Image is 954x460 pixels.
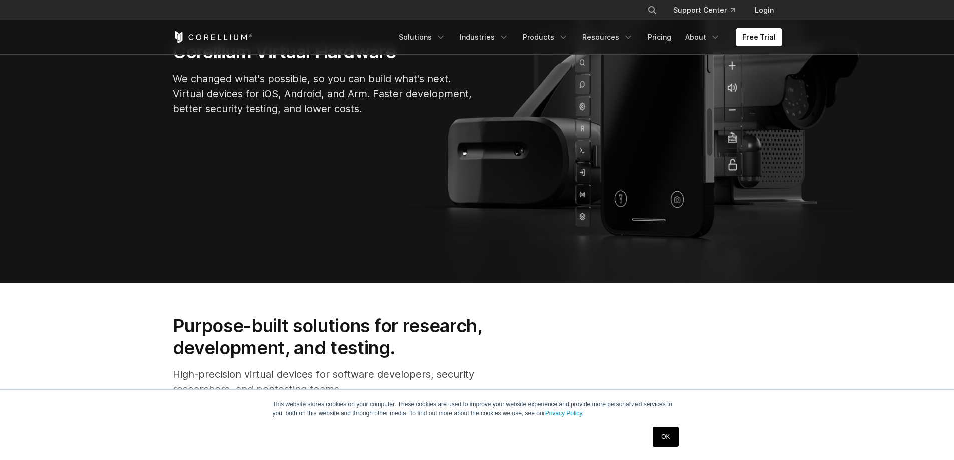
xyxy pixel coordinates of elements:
[642,28,677,46] a: Pricing
[517,28,574,46] a: Products
[653,427,678,447] a: OK
[545,410,584,417] a: Privacy Policy.
[679,28,726,46] a: About
[643,1,661,19] button: Search
[173,367,514,397] p: High-precision virtual devices for software developers, security researchers, and pentesting teams.
[273,400,682,418] p: This website stores cookies on your computer. These cookies are used to improve your website expe...
[173,31,252,43] a: Corellium Home
[173,71,473,116] p: We changed what's possible, so you can build what's next. Virtual devices for iOS, Android, and A...
[576,28,640,46] a: Resources
[665,1,743,19] a: Support Center
[173,315,514,359] h2: Purpose-built solutions for research, development, and testing.
[736,28,782,46] a: Free Trial
[747,1,782,19] a: Login
[454,28,515,46] a: Industries
[393,28,782,46] div: Navigation Menu
[393,28,452,46] a: Solutions
[635,1,782,19] div: Navigation Menu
